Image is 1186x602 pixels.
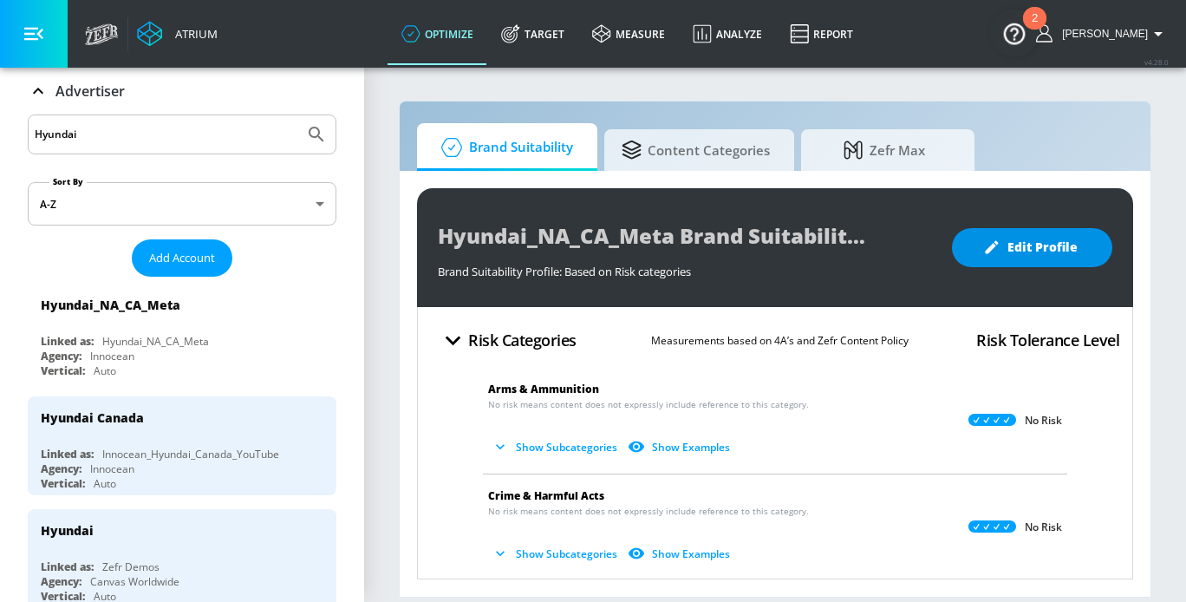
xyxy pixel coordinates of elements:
div: Linked as: [41,334,94,349]
div: Hyundai CanadaLinked as:Innocean_Hyundai_Canada_YouTubeAgency:InnoceanVertical:Auto [28,396,336,495]
p: No Risk [1025,520,1062,534]
a: optimize [388,3,487,65]
p: No Risk [1025,414,1062,428]
button: [PERSON_NAME] [1036,23,1169,44]
button: Show Subcategories [488,540,624,568]
div: Linked as: [41,559,94,574]
div: Hyundai_NA_CA_MetaLinked as:Hyundai_NA_CA_MetaAgency:InnoceanVertical:Auto [28,284,336,383]
h4: Risk Tolerance Level [976,328,1119,352]
div: Hyundai Canada [41,409,144,426]
span: Edit Profile [987,237,1078,258]
span: No risk means content does not expressly include reference to this category. [488,398,809,411]
div: Agency: [41,461,81,476]
div: 2 [1032,18,1038,41]
p: Measurements based on 4A’s and Zefr Content Policy [651,331,909,350]
button: Show Examples [624,433,737,461]
a: Report [776,3,867,65]
label: Sort By [49,176,87,187]
button: Show Examples [624,540,737,568]
div: Auto [94,363,116,378]
span: No risk means content does not expressly include reference to this category. [488,505,809,518]
a: Atrium [137,21,218,47]
div: Vertical: [41,476,85,491]
div: Innocean_Hyundai_Canada_YouTube [102,447,279,461]
p: Advertiser [55,82,125,101]
div: Innocean [90,349,134,363]
div: Agency: [41,349,81,363]
button: Add Account [132,239,232,277]
div: Agency: [41,574,81,589]
button: Edit Profile [952,228,1112,267]
button: Submit Search [297,115,336,154]
a: measure [578,3,679,65]
span: Zefr Max [818,129,950,171]
div: Brand Suitability Profile: Based on Risk categories [438,255,935,279]
button: Open Resource Center, 2 new notifications [990,9,1039,57]
span: login as: jen.breen@zefr.com [1055,28,1148,40]
div: Atrium [168,26,218,42]
span: Content Categories [622,129,770,171]
div: Innocean [90,461,134,476]
span: v 4.28.0 [1144,57,1169,67]
div: Hyundai [41,522,94,539]
div: Vertical: [41,363,85,378]
div: Hyundai_NA_CA_Meta [41,297,180,313]
div: Linked as: [41,447,94,461]
h4: Risk Categories [468,328,577,352]
span: Crime & Harmful Acts [488,488,604,503]
button: Show Subcategories [488,433,624,461]
a: Target [487,3,578,65]
div: A-Z [28,182,336,226]
div: Zefr Demos [102,559,160,574]
span: Add Account [149,248,215,268]
span: Arms & Ammunition [488,382,599,396]
div: Hyundai_NA_CA_Meta [102,334,209,349]
input: Search by name [35,123,297,146]
div: Auto [94,476,116,491]
a: Analyze [679,3,776,65]
span: Brand Suitability [434,127,573,168]
button: Risk Categories [431,320,583,361]
div: Canvas Worldwide [90,574,179,589]
div: Advertiser [28,67,336,115]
